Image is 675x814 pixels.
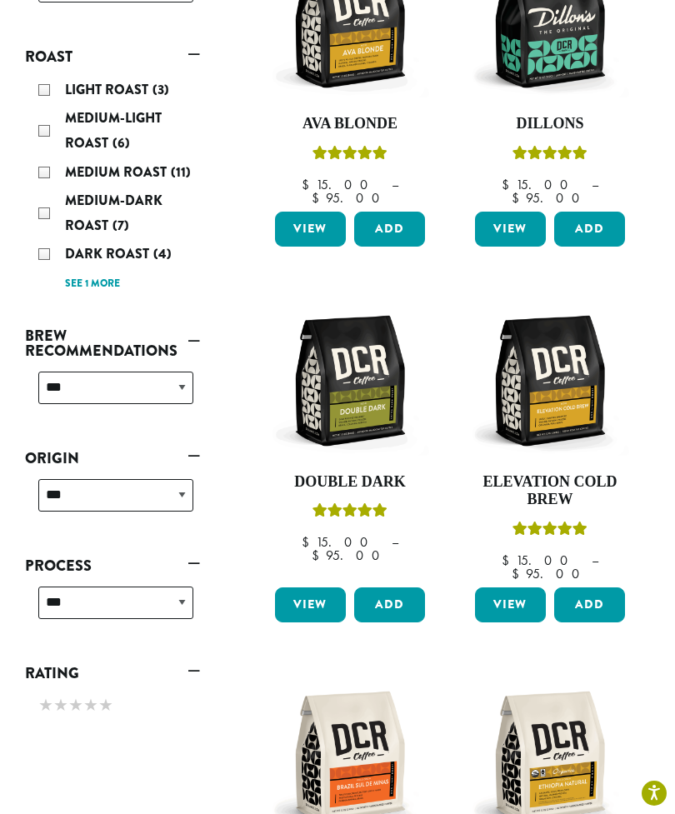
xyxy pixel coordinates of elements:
[53,693,68,717] span: ★
[65,191,162,235] span: Medium-Dark Roast
[392,533,398,551] span: –
[592,176,598,193] span: –
[112,216,129,235] span: (7)
[312,143,387,168] div: Rated 5.00 out of 5
[302,533,316,551] span: $
[512,519,587,544] div: Rated 5.00 out of 5
[112,133,130,152] span: (6)
[25,580,200,639] div: Process
[68,693,83,717] span: ★
[302,176,376,193] bdi: 15.00
[502,552,516,569] span: $
[25,659,200,687] a: Rating
[271,302,429,581] a: Double DarkRated 4.50 out of 5
[302,533,376,551] bdi: 15.00
[25,322,200,365] a: Brew Recommendations
[312,547,387,564] bdi: 95.00
[25,552,200,580] a: Process
[98,693,113,717] span: ★
[471,115,629,133] h4: Dillons
[471,473,629,509] h4: Elevation Cold Brew
[302,176,316,193] span: $
[512,189,587,207] bdi: 95.00
[471,302,629,460] img: DCR-12oz-Elevation-Cold-Brew-Stock-scaled.png
[65,108,162,152] span: Medium-Light Roast
[275,587,346,622] a: View
[65,244,153,263] span: Dark Roast
[83,693,98,717] span: ★
[38,693,53,717] span: ★
[502,176,516,193] span: $
[171,162,191,182] span: (11)
[312,189,326,207] span: $
[554,212,625,247] button: Add
[512,565,526,582] span: $
[25,444,200,472] a: Origin
[354,212,425,247] button: Add
[25,687,200,726] div: Rating
[271,115,429,133] h4: Ava Blonde
[312,547,326,564] span: $
[271,302,429,460] img: DCR-12oz-Double-Dark-Stock-scaled.png
[65,80,152,99] span: Light Roast
[502,176,576,193] bdi: 15.00
[65,276,120,292] a: See 1 more
[275,212,346,247] a: View
[25,365,200,424] div: Brew Recommendations
[512,143,587,168] div: Rated 5.00 out of 5
[271,473,429,492] h4: Double Dark
[512,565,587,582] bdi: 95.00
[354,587,425,622] button: Add
[502,552,576,569] bdi: 15.00
[65,162,171,182] span: Medium Roast
[152,80,169,99] span: (3)
[25,71,200,302] div: Roast
[25,472,200,532] div: Origin
[592,552,598,569] span: –
[312,189,387,207] bdi: 95.00
[554,587,625,622] button: Add
[392,176,398,193] span: –
[512,189,526,207] span: $
[312,501,387,526] div: Rated 4.50 out of 5
[471,302,629,581] a: Elevation Cold BrewRated 5.00 out of 5
[153,244,172,263] span: (4)
[25,42,200,71] a: Roast
[475,587,546,622] a: View
[475,212,546,247] a: View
